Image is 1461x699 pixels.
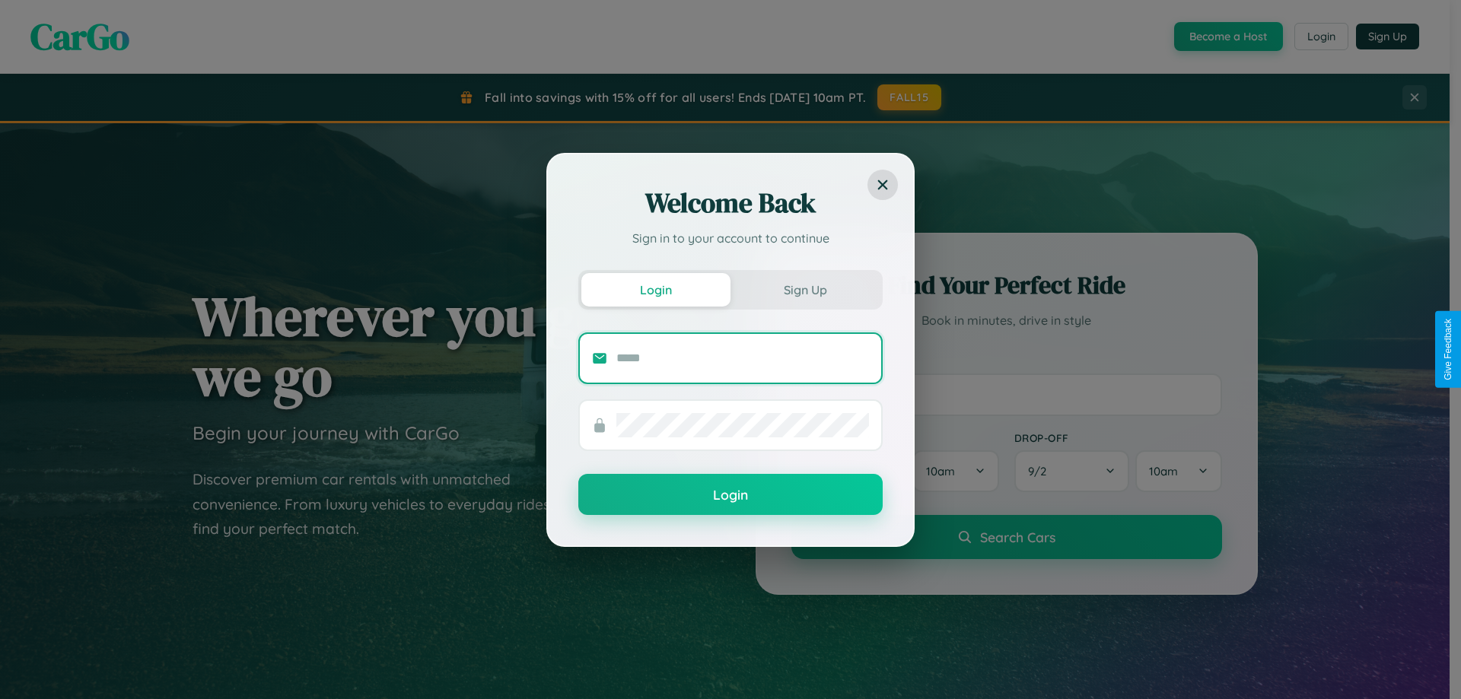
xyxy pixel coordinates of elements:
[578,474,883,515] button: Login
[578,229,883,247] p: Sign in to your account to continue
[730,273,880,307] button: Sign Up
[581,273,730,307] button: Login
[578,185,883,221] h2: Welcome Back
[1443,319,1453,380] div: Give Feedback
